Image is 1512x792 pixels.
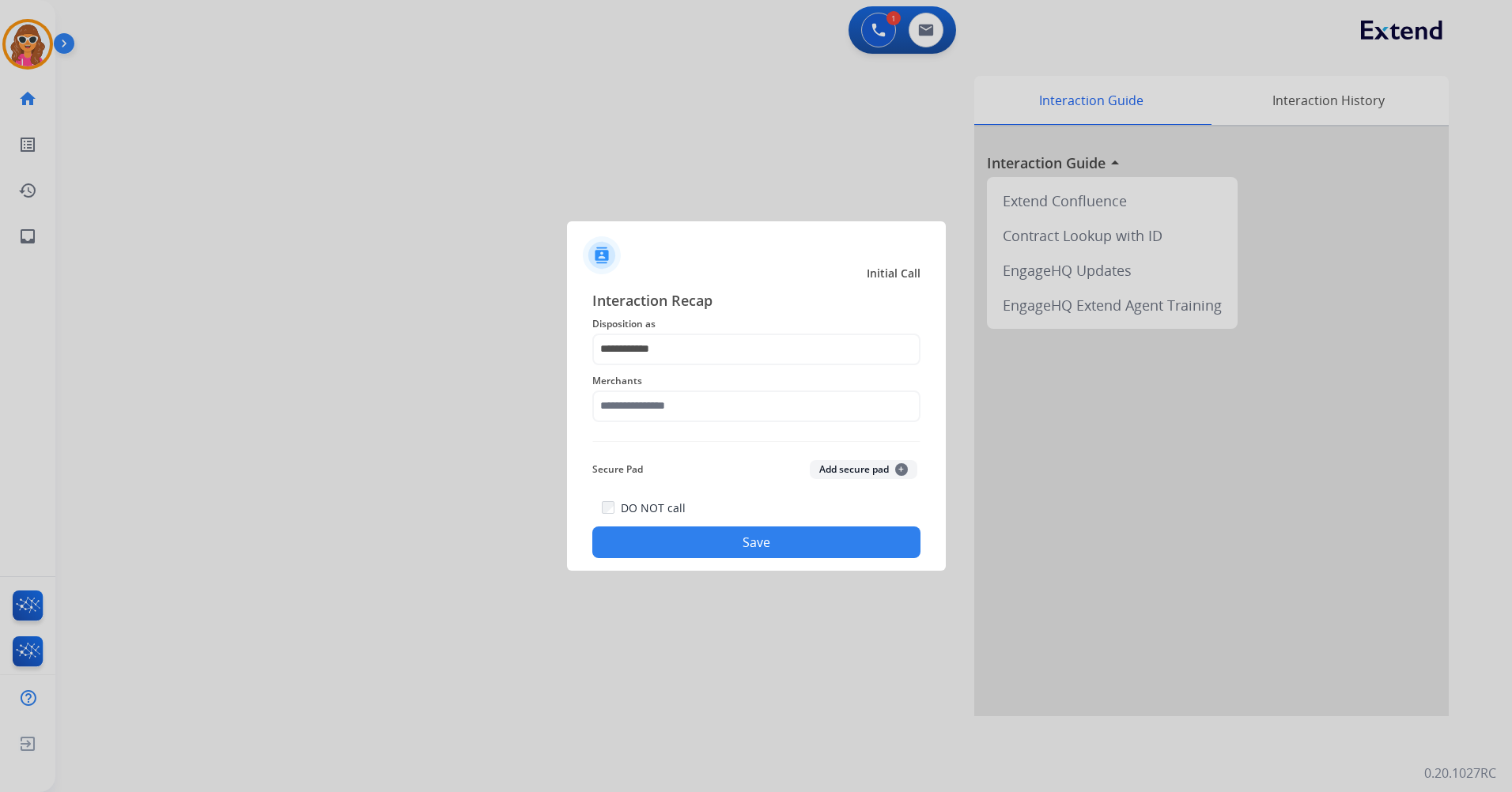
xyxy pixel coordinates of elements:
span: Secure Pad [592,460,643,479]
span: Merchants [592,371,920,390]
button: Add secure pad+ [810,460,917,479]
button: Save [592,526,920,558]
span: Initial Call [867,266,920,281]
label: DO NOT call [621,500,686,516]
span: + [895,463,908,476]
p: 0.20.1027RC [1424,764,1496,783]
span: Interaction Recap [592,289,920,315]
img: contactIcon [583,236,621,274]
span: Disposition as [592,315,920,334]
